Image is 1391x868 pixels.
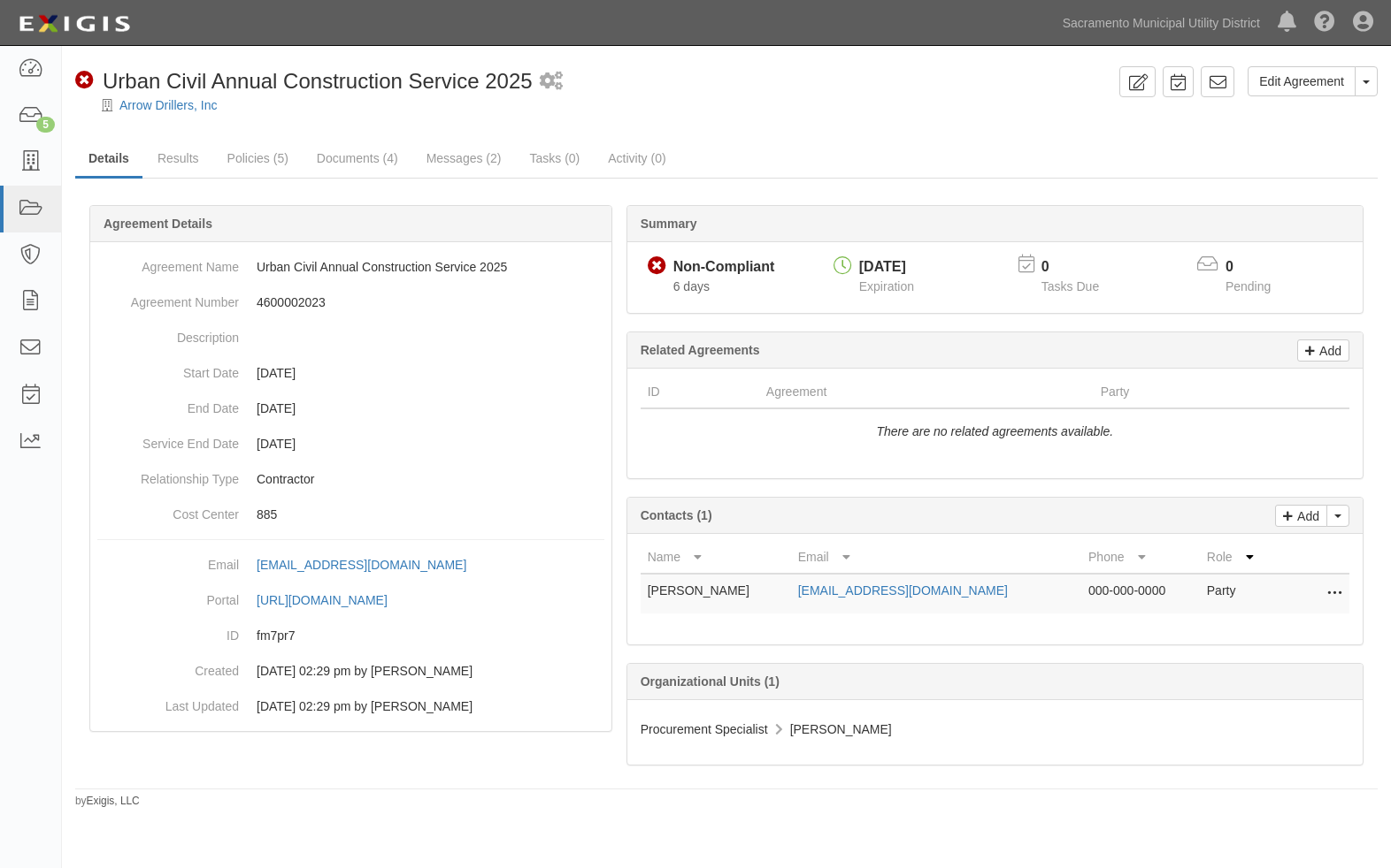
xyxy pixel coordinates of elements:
[1293,506,1319,526] p: Add
[87,795,140,807] a: Exigis, LLC
[1054,5,1269,41] a: Sacramento Municipal Utility District
[641,343,760,357] b: Related Agreements
[97,461,239,488] dt: Relationship Type
[1275,505,1327,527] a: Add
[1226,279,1271,293] span: Pending
[673,279,710,293] span: Since 09/25/2025
[1226,257,1293,278] p: 0
[97,391,239,417] dt: End Date
[97,689,604,724] dd: [DATE] 02:29 pm by [PERSON_NAME]
[97,618,604,653] dd: fm7pr7
[97,653,239,680] dt: Created
[1315,340,1341,361] p: Add
[144,141,212,176] a: Results
[641,574,791,613] td: [PERSON_NAME]
[641,508,712,522] b: Contacts (1)
[257,506,604,523] p: 885
[104,217,212,231] b: Agreement Details
[97,391,604,426] dd: [DATE]
[759,376,1094,408] th: Agreement
[97,582,239,609] dt: Portal
[798,583,1008,598] a: [EMAIL_ADDRESS][DOMAIN_NAME]
[673,257,775,278] div: Non-Compliant
[859,279,914,293] span: Expiration
[791,541,1081,574] th: Email
[97,426,239,453] dt: Service End Date
[36,117,55,133] div: 5
[75,72,94,90] i: Non-Compliant
[595,141,679,176] a: Activity (0)
[257,558,486,572] a: [EMAIL_ADDRESS][DOMAIN_NAME]
[641,217,697,231] b: Summary
[257,556,466,574] div: [EMAIL_ADDRESS][DOMAIN_NAME]
[97,249,239,276] dt: Agreement Name
[1248,66,1356,96] a: Edit Agreement
[641,674,780,689] b: Organizational Units (1)
[75,66,533,96] div: Urban Civil Annual Construction Service 2025
[641,722,768,736] span: Procurement Specialist
[97,320,239,346] dt: Description
[75,141,142,179] a: Details
[97,285,604,320] dd: 4600002023
[97,547,239,574] dt: Email
[876,424,1113,438] i: There are no related agreements available.
[641,376,759,408] th: ID
[1297,339,1349,362] a: Add
[1200,574,1279,613] td: Party
[1200,541,1279,574] th: Role
[97,497,239,523] dt: Cost Center
[1081,541,1200,574] th: Phone
[1314,12,1335,34] i: Help Center - Complianz
[97,285,239,311] dt: Agreement Number
[1094,376,1287,408] th: Party
[214,141,302,176] a: Policies (5)
[119,98,217,112] a: Arrow Drillers, Inc
[790,722,892,736] span: [PERSON_NAME]
[97,461,604,497] dd: Contractor
[413,141,515,176] a: Messages (2)
[13,8,135,40] img: logo-5460c22ac91f19d4615b14bd174203de0afe785f0fc80cf4dbbc73dc1793850b.png
[1081,574,1200,613] td: 000-000-0000
[516,141,593,176] a: Tasks (0)
[75,794,140,809] small: by
[97,618,239,644] dt: ID
[103,69,533,93] span: Urban Civil Annual Construction Service 2025
[1041,257,1121,278] p: 0
[97,355,604,391] dd: [DATE]
[97,653,604,689] dd: [DATE] 02:29 pm by [PERSON_NAME]
[97,355,239,382] dt: Start Date
[97,689,239,715] dt: Last Updated
[648,257,666,276] i: Non-Compliant
[257,593,407,607] a: [URL][DOMAIN_NAME]
[97,249,604,285] dd: Urban Civil Annual Construction Service 2025
[540,72,563,91] i: 2 scheduled workflows
[97,426,604,461] dd: [DATE]
[641,541,791,574] th: Name
[304,141,411,176] a: Documents (4)
[859,257,914,278] div: [DATE]
[1041,279,1099,293] span: Tasks Due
